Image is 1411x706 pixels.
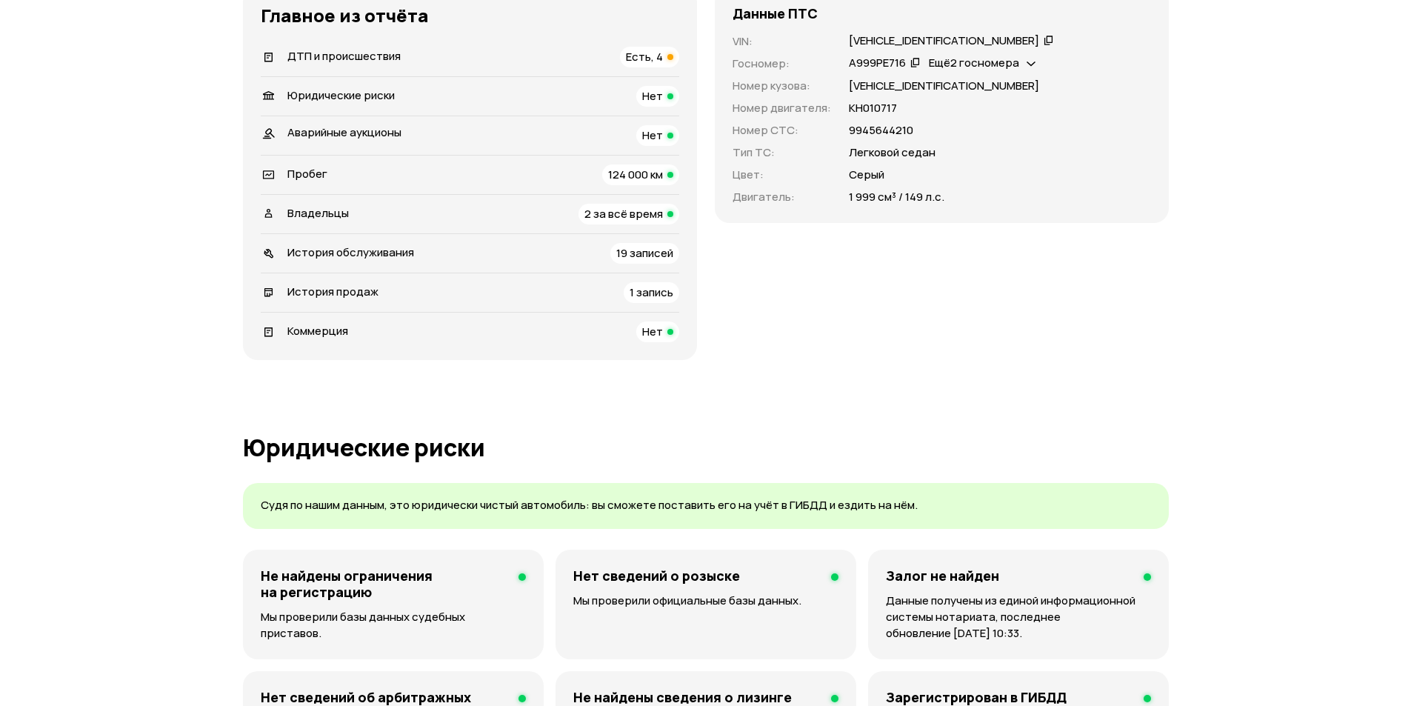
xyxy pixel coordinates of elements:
h4: Нет сведений о розыске [573,567,740,584]
h4: Зарегистрирован в ГИБДД [886,689,1067,705]
p: Номер кузова : [733,78,831,94]
p: Легковой седан [849,144,935,161]
p: КН010717 [849,100,897,116]
h1: Юридические риски [243,434,1169,461]
div: А999РЕ716 [849,56,906,71]
span: История обслуживания [287,244,414,260]
h4: Данные ПТС [733,5,818,21]
span: 124 000 км [608,167,663,182]
h3: Главное из отчёта [261,5,679,26]
span: Нет [642,127,663,143]
h4: Не найдены ограничения на регистрацию [261,567,507,600]
p: Двигатель : [733,189,831,205]
p: Данные получены из единой информационной системы нотариата, последнее обновление [DATE] 10:33. [886,593,1151,642]
p: Судя по нашим данным, это юридически чистый автомобиль: вы сможете поставить его на учёт в ГИБДД ... [261,498,1151,513]
h4: Не найдены сведения о лизинге [573,689,792,705]
p: Госномер : [733,56,831,72]
span: 2 за всё время [584,206,663,222]
span: Коммерция [287,323,348,339]
span: Нет [642,88,663,104]
p: VIN : [733,33,831,50]
span: Нет [642,324,663,339]
span: Ещё 2 госномера [929,55,1019,70]
p: Номер СТС : [733,122,831,139]
p: Мы проверили базы данных судебных приставов. [261,609,527,642]
p: 1 999 см³ / 149 л.с. [849,189,944,205]
div: [VEHICLE_IDENTIFICATION_NUMBER] [849,33,1039,49]
p: 9945644210 [849,122,913,139]
p: Тип ТС : [733,144,831,161]
p: Цвет : [733,167,831,183]
span: ДТП и происшествия [287,48,401,64]
p: Номер двигателя : [733,100,831,116]
h4: Залог не найден [886,567,999,584]
span: 1 запись [630,284,673,300]
span: Владельцы [287,205,349,221]
span: Аварийные аукционы [287,124,401,140]
span: История продаж [287,284,378,299]
span: Есть, 4 [626,49,663,64]
span: Пробег [287,166,327,182]
p: [VEHICLE_IDENTIFICATION_NUMBER] [849,78,1039,94]
p: Мы проверили официальные базы данных. [573,593,838,609]
p: Серый [849,167,884,183]
span: 19 записей [616,245,673,261]
span: Юридические риски [287,87,395,103]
